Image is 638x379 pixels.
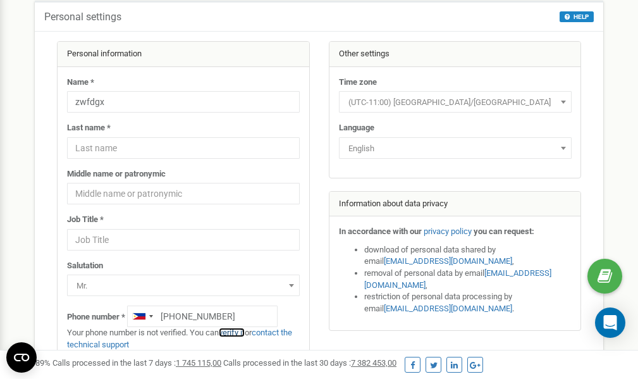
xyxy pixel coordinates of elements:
[364,268,551,290] a: [EMAIL_ADDRESS][DOMAIN_NAME]
[67,328,292,349] a: contact the technical support
[67,77,94,89] label: Name *
[339,77,377,89] label: Time zone
[329,42,581,67] div: Other settings
[67,311,125,323] label: Phone number *
[339,227,422,236] strong: In accordance with our
[384,304,512,313] a: [EMAIL_ADDRESS][DOMAIN_NAME]
[127,306,278,327] input: +1-800-555-55-55
[343,94,567,111] span: (UTC-11:00) Pacific/Midway
[339,91,572,113] span: (UTC-11:00) Pacific/Midway
[67,137,300,159] input: Last name
[364,268,572,291] li: removal of personal data by email ,
[343,140,567,158] span: English
[67,260,103,272] label: Salutation
[364,291,572,314] li: restriction of personal data processing by email .
[67,91,300,113] input: Name
[223,358,396,368] span: Calls processed in the last 30 days :
[67,168,166,180] label: Middle name or patronymic
[351,358,396,368] u: 7 382 453,00
[67,229,300,251] input: Job Title
[67,327,300,351] p: Your phone number is not verified. You can or
[339,122,374,134] label: Language
[219,328,245,337] a: verify it
[339,137,572,159] span: English
[329,192,581,217] div: Information about data privacy
[364,244,572,268] li: download of personal data shared by email ,
[6,342,37,373] button: Open CMP widget
[595,308,625,338] div: Open Intercom Messenger
[67,183,300,204] input: Middle name or patronymic
[176,358,221,368] u: 1 745 115,00
[474,227,534,236] strong: you can request:
[384,256,512,266] a: [EMAIL_ADDRESS][DOMAIN_NAME]
[52,358,221,368] span: Calls processed in the last 7 days :
[424,227,472,236] a: privacy policy
[71,277,295,295] span: Mr.
[128,306,157,326] div: Telephone country code
[67,275,300,296] span: Mr.
[44,11,121,23] h5: Personal settings
[67,122,111,134] label: Last name *
[560,11,594,22] button: HELP
[58,42,309,67] div: Personal information
[67,214,104,226] label: Job Title *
